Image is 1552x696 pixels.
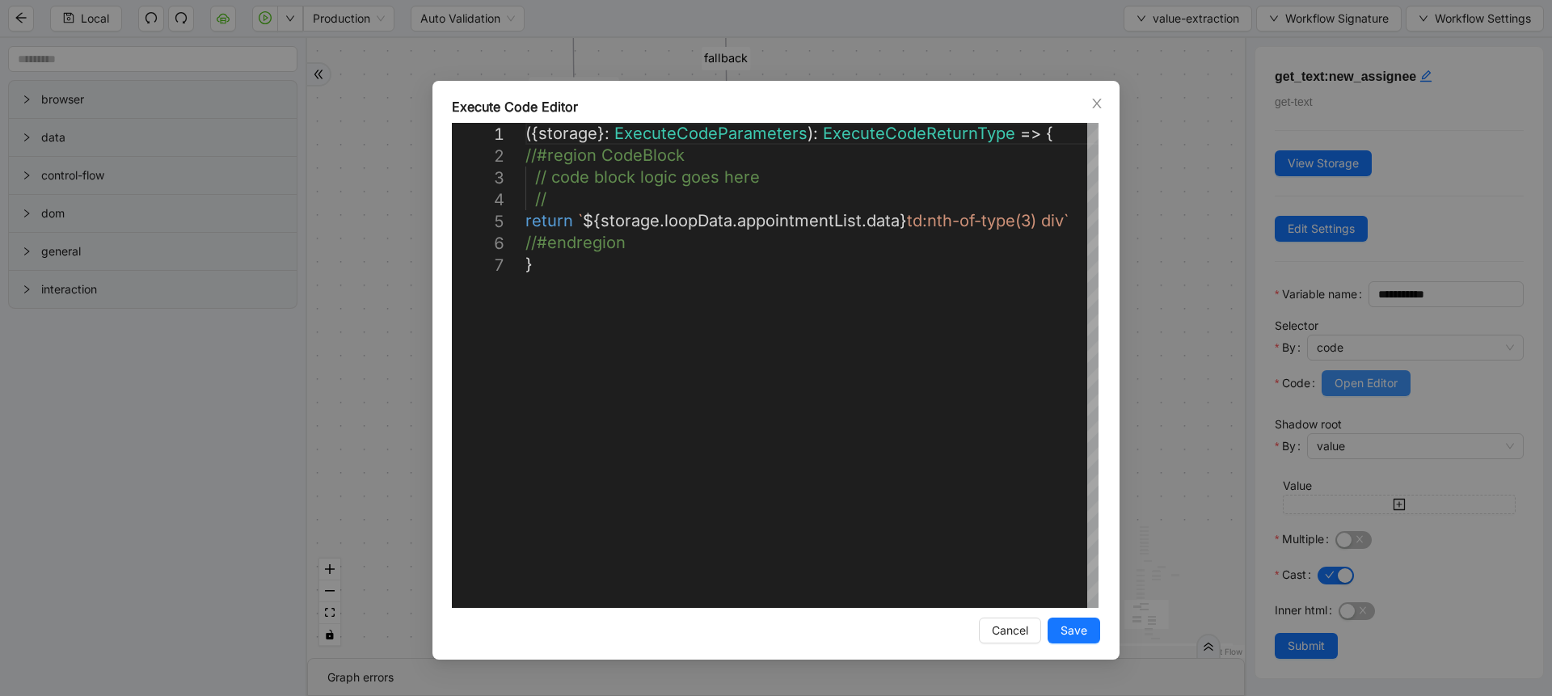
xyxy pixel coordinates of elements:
span: close [1090,97,1103,110]
span: ): [808,124,818,143]
span: appointmentList [737,211,862,230]
span: td:nth-of-type(3) div` [907,211,1069,230]
span: // [535,189,546,209]
div: 6 [452,233,504,255]
span: // code block logic goes here [535,167,760,187]
span: //#endregion [525,233,626,252]
span: Cancel [992,622,1028,639]
span: ExecuteCodeParameters [614,124,808,143]
span: . [862,211,867,230]
div: 2 [452,146,504,167]
span: ({ [525,124,538,143]
span: return [525,211,573,230]
span: }: [597,124,609,143]
div: Execute Code Editor [452,97,1100,116]
div: 7 [452,255,504,276]
div: 1 [452,124,504,146]
button: Save [1048,618,1100,643]
span: storage [538,124,597,143]
div: 5 [452,211,504,233]
span: } [900,211,907,230]
span: => [1020,124,1041,143]
span: ${ [583,211,601,230]
span: ` [578,211,583,230]
span: storage [601,211,660,230]
span: . [660,211,664,230]
span: } [525,255,533,274]
button: Cancel [979,618,1041,643]
span: { [1046,124,1053,143]
span: data [867,211,900,230]
span: Save [1061,622,1087,639]
span: loopData [664,211,732,230]
span: ExecuteCodeReturnType [823,124,1015,143]
span: . [732,211,737,230]
div: 4 [452,189,504,211]
button: Close [1088,95,1106,112]
div: 3 [452,167,504,189]
span: //#region CodeBlock [525,146,685,165]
